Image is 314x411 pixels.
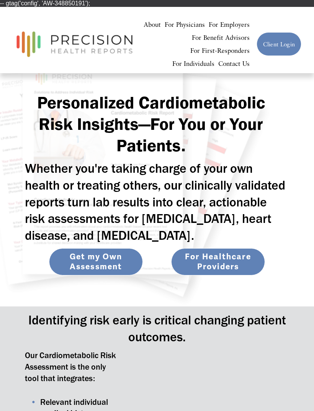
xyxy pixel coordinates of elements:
a: For Individuals [172,57,214,70]
a: For Physicians [165,18,205,31]
a: For Employers [209,18,250,31]
span: Our Cardiometabolic Risk Assessment is the only tool that integrates: [25,350,118,383]
h2: Whether you're taking charge of your own health or treating others, our clinically validated repo... [25,160,289,244]
a: About [144,18,161,31]
img: Precision Health Reports [13,28,137,61]
span: Identifying risk early is critical changing patient outcomes. [28,312,289,344]
a: Contact Us [218,57,250,70]
a: For Healthcare Providers [171,248,265,275]
a: Client Login [257,32,302,56]
strong: Personalized Cardiometabolic Risk Insights—For You or Your Patients. [37,92,269,156]
iframe: Chat Widget [276,374,314,411]
a: For First-Responders [190,44,250,57]
a: Get my Own Assessment [49,248,142,275]
a: For Benefit Advisors [192,31,250,44]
